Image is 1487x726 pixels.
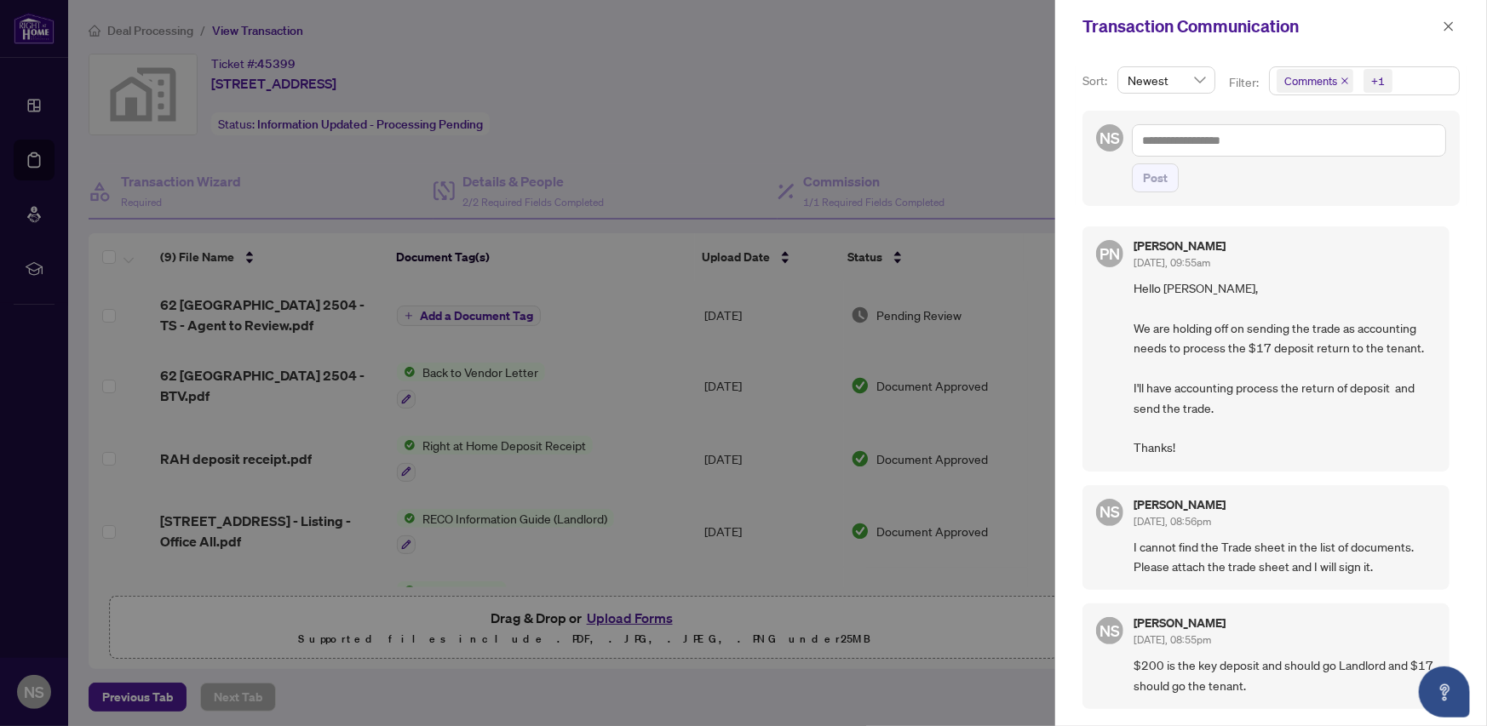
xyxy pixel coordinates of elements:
button: Open asap [1419,666,1470,717]
span: I cannot find the Trade sheet in the list of documents. Please attach the trade sheet and I will ... [1134,537,1436,577]
p: Sort: [1082,71,1111,90]
h5: [PERSON_NAME] [1134,499,1226,511]
span: close [1443,20,1455,32]
span: Comments [1284,72,1337,89]
p: Filter: [1229,73,1261,92]
div: +1 [1371,72,1385,89]
span: $200 is the key deposit and should go Landlord and $17 should go the tenant. [1134,655,1436,695]
span: NS [1099,126,1120,150]
span: NS [1099,500,1120,523]
span: Newest [1128,67,1205,93]
h5: [PERSON_NAME] [1134,617,1226,629]
h5: [PERSON_NAME] [1134,240,1226,252]
div: Transaction Communication [1082,14,1438,39]
span: NS [1099,619,1120,643]
span: PN [1099,242,1120,266]
span: [DATE], 08:55pm [1134,633,1211,646]
span: Comments [1277,69,1353,93]
span: Hello [PERSON_NAME], We are holding off on sending the trade as accounting needs to process the $... [1134,278,1436,457]
span: close [1341,77,1349,85]
button: Post [1132,163,1179,192]
span: [DATE], 08:56pm [1134,515,1211,528]
span: [DATE], 09:55am [1134,256,1210,269]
